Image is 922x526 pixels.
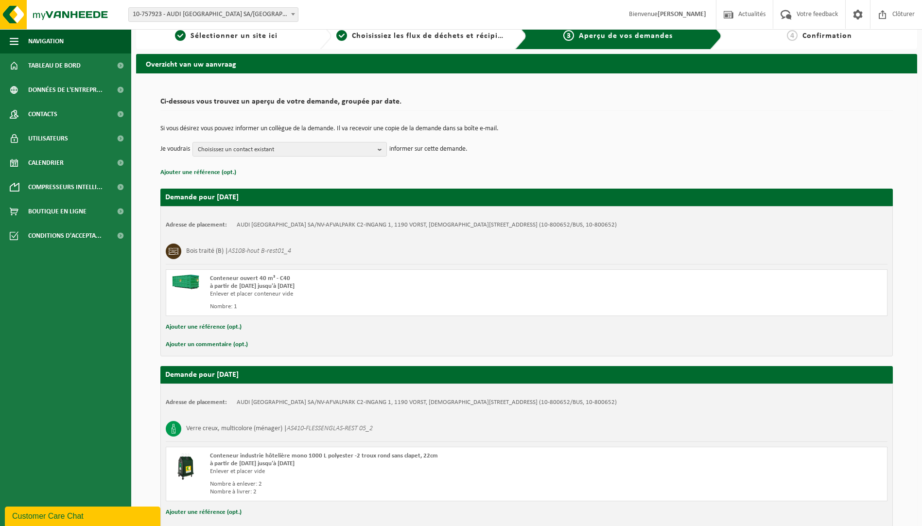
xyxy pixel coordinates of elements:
[579,32,673,40] span: Aperçu de vos demandes
[141,30,312,42] a: 1Sélectionner un site ici
[28,126,68,151] span: Utilisateurs
[28,175,103,199] span: Compresseurs intelli...
[128,7,298,22] span: 10-757923 - AUDI BRUSSELS SA/NV - VORST
[28,78,103,102] span: Données de l'entrepr...
[160,98,893,111] h2: Ci-dessous vous trouvez un aperçu de votre demande, groupée par date.
[28,224,102,248] span: Conditions d'accepta...
[186,421,373,437] h3: Verre creux, multicolore (ménager) |
[228,247,291,255] i: AS108-hout B-rest01_4
[175,30,186,41] span: 1
[287,425,373,432] i: AS410-FLESSENGLAS-REST 05_2
[166,321,242,333] button: Ajouter une référence (opt.)
[136,54,917,73] h2: Overzicht van uw aanvraag
[166,338,248,351] button: Ajouter un commentaire (opt.)
[166,399,227,405] strong: Adresse de placement:
[336,30,507,42] a: 2Choisissiez les flux de déchets et récipients
[171,452,200,481] img: CR-HR-1C-1000-PES-01.png
[192,142,387,157] button: Choisissez un contact existant
[165,193,239,201] strong: Demande pour [DATE]
[210,453,438,459] span: Conteneur industrie hôtelière mono 1000 L polyester -2 troux rond sans clapet, 22cm
[210,488,566,496] div: Nombre à livrer: 2
[165,371,239,379] strong: Demande pour [DATE]
[28,151,64,175] span: Calendrier
[210,460,295,467] strong: à partir de [DATE] jusqu'à [DATE]
[198,142,374,157] span: Choisissez un contact existant
[802,32,852,40] span: Confirmation
[160,166,236,179] button: Ajouter une référence (opt.)
[166,506,242,519] button: Ajouter une référence (opt.)
[5,505,162,526] iframe: chat widget
[210,283,295,289] strong: à partir de [DATE] jusqu'à [DATE]
[563,30,574,41] span: 3
[191,32,278,40] span: Sélectionner un site ici
[210,290,566,298] div: Enlever et placer conteneur vide
[28,102,57,126] span: Contacts
[389,142,468,157] p: informer sur cette demande.
[28,199,87,224] span: Boutique en ligne
[237,399,617,406] td: AUDI [GEOGRAPHIC_DATA] SA/NV-AFVALPARK C2-INGANG 1, 1190 VORST, [DEMOGRAPHIC_DATA][STREET_ADDRESS...
[352,32,514,40] span: Choisissiez les flux de déchets et récipients
[210,275,290,281] span: Conteneur ouvert 40 m³ - C40
[210,480,566,488] div: Nombre à enlever: 2
[28,29,64,53] span: Navigation
[129,8,298,21] span: 10-757923 - AUDI BRUSSELS SA/NV - VORST
[160,125,893,132] p: Si vous désirez vous pouvez informer un collègue de la demande. Il va recevoir une copie de la de...
[336,30,347,41] span: 2
[186,244,291,259] h3: Bois traité (B) |
[28,53,81,78] span: Tableau de bord
[160,142,190,157] p: Je voudrais
[210,468,566,475] div: Enlever et placer vide
[171,275,200,289] img: HK-XC-40-GN-00.png
[658,11,706,18] strong: [PERSON_NAME]
[166,222,227,228] strong: Adresse de placement:
[787,30,798,41] span: 4
[210,303,566,311] div: Nombre: 1
[237,221,617,229] td: AUDI [GEOGRAPHIC_DATA] SA/NV-AFVALPARK C2-INGANG 1, 1190 VORST, [DEMOGRAPHIC_DATA][STREET_ADDRESS...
